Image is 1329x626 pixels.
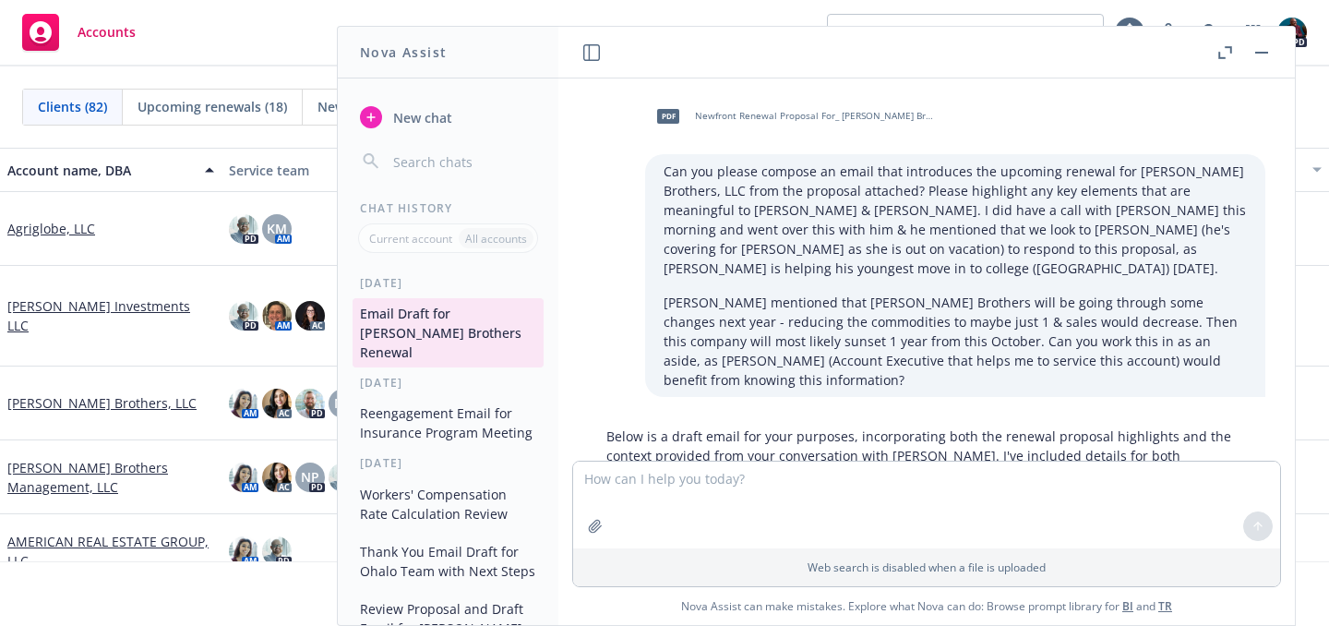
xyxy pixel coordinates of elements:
span: Accounts [78,25,136,40]
span: New businesses (1) [317,97,437,116]
p: Web search is disabled when a file is uploaded [584,560,1269,575]
div: [DATE] [338,375,558,391]
p: All accounts [465,231,527,247]
button: Reengagement Email for Insurance Program Meeting [353,398,544,448]
div: Chat History [338,200,558,216]
span: Upcoming renewals (18) [138,97,287,116]
span: Nova Assist can make mistakes. Explore what Nova can do: Browse prompt library for and [566,587,1287,625]
img: photo [262,389,292,418]
button: Workers' Compensation Rate Calculation Review [353,479,544,529]
span: New chat [389,108,452,127]
span: Clients (82) [38,97,107,116]
a: Search [1192,14,1229,51]
img: photo [262,301,292,331]
p: [PERSON_NAME] mentioned that [PERSON_NAME] Brothers will be going through some changes next year ... [664,293,1247,390]
div: Service team [229,161,436,180]
input: Search chats [389,149,536,175]
img: photo [229,389,258,418]
a: Agriglobe, LLC [7,219,95,238]
span: View accounts as producer... [843,23,1020,42]
a: Accounts [15,6,143,58]
a: [PERSON_NAME] Brothers, LLC [7,393,197,413]
span: pdf [657,109,679,123]
span: NP [301,467,319,487]
p: Current account [369,231,452,247]
img: photo [229,536,258,566]
img: photo [262,536,292,566]
img: photo [229,463,258,492]
img: photo [329,463,358,492]
img: photo [229,214,258,244]
a: AMERICAN REAL ESTATE GROUP, LLC [7,532,214,571]
img: photo [295,389,325,418]
h1: Nova Assist [360,42,447,62]
div: [DATE] [338,275,558,291]
img: photo [1277,18,1307,47]
a: [PERSON_NAME] Brothers Management, LLC [7,458,214,497]
span: Newfront Renewal Proposal For_ [PERSON_NAME] Brothers LLC - 2025 General Liability & Excess Liabi... [695,110,937,122]
p: Can you please compose an email that introduces the upcoming renewal for [PERSON_NAME] Brothers, ... [664,162,1247,278]
button: Thank You Email Draft for Ohalo Team with Next Steps [353,536,544,586]
button: View accounts as producer... [827,14,1104,51]
a: Report a Bug [1150,14,1187,51]
p: Below is a draft email for your purposes, incorporating both the renewal proposal highlights and ... [606,427,1247,504]
a: BI [1122,598,1133,614]
a: [PERSON_NAME] Investments LLC [7,296,214,335]
img: photo [229,301,258,331]
span: NP [334,393,353,413]
div: Account name, DBA [7,161,194,180]
div: [DATE] [338,455,558,471]
button: Service team [221,148,443,192]
img: photo [295,301,325,331]
a: Switch app [1235,14,1272,51]
div: pdfNewfront Renewal Proposal For_ [PERSON_NAME] Brothers LLC - 2025 General Liability & Excess Li... [645,93,940,139]
img: photo [262,463,292,492]
span: KM [267,219,287,238]
button: Email Draft for [PERSON_NAME] Brothers Renewal [353,298,544,367]
button: New chat [353,101,544,134]
a: TR [1158,598,1172,614]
